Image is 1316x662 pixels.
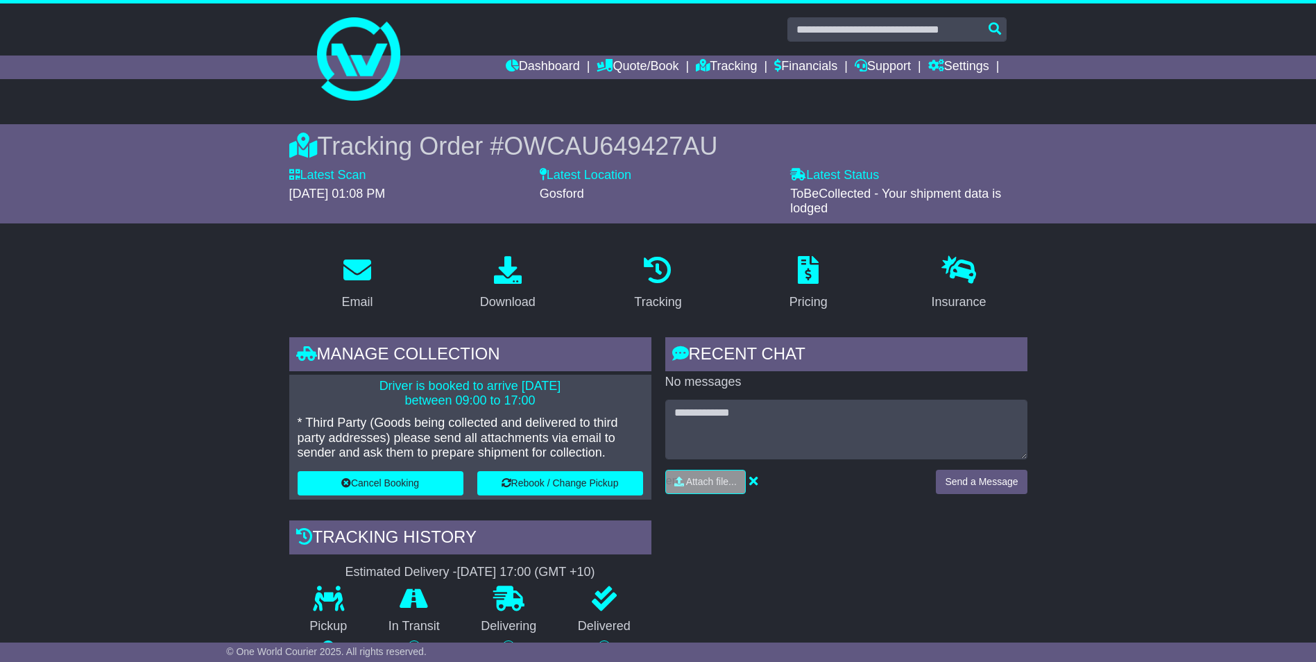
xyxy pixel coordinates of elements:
[774,56,837,79] a: Financials
[557,619,651,634] p: Delivered
[226,646,427,657] span: © One World Courier 2025. All rights reserved.
[289,131,1027,161] div: Tracking Order #
[790,168,879,183] label: Latest Status
[461,619,558,634] p: Delivering
[625,251,690,316] a: Tracking
[289,565,651,580] div: Estimated Delivery -
[289,619,368,634] p: Pickup
[696,56,757,79] a: Tracking
[457,565,595,580] div: [DATE] 17:00 (GMT +10)
[289,168,366,183] label: Latest Scan
[634,293,681,312] div: Tracking
[597,56,678,79] a: Quote/Book
[789,293,828,312] div: Pricing
[298,379,643,409] p: Driver is booked to arrive [DATE] between 09:00 to 17:00
[471,251,545,316] a: Download
[368,619,461,634] p: In Transit
[341,293,373,312] div: Email
[477,471,643,495] button: Rebook / Change Pickup
[665,375,1027,390] p: No messages
[332,251,382,316] a: Email
[506,56,580,79] a: Dashboard
[504,132,717,160] span: OWCAU649427AU
[289,187,386,201] span: [DATE] 01:08 PM
[289,520,651,558] div: Tracking history
[790,187,1001,216] span: ToBeCollected - Your shipment data is lodged
[936,470,1027,494] button: Send a Message
[480,293,536,312] div: Download
[540,187,584,201] span: Gosford
[855,56,911,79] a: Support
[932,293,986,312] div: Insurance
[780,251,837,316] a: Pricing
[298,416,643,461] p: * Third Party (Goods being collected and delivered to third party addresses) please send all atta...
[298,471,463,495] button: Cancel Booking
[665,337,1027,375] div: RECENT CHAT
[289,337,651,375] div: Manage collection
[540,168,631,183] label: Latest Location
[923,251,995,316] a: Insurance
[928,56,989,79] a: Settings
